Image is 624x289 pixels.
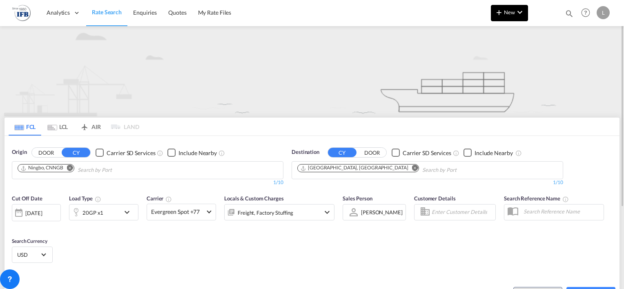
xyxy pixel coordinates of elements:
[17,251,40,258] span: USD
[122,207,136,217] md-icon: icon-chevron-down
[4,26,620,116] img: new-FCL.png
[597,6,610,19] div: L
[361,209,403,216] div: [PERSON_NAME]
[41,118,74,136] md-tab-item: LCL
[322,207,332,217] md-icon: icon-chevron-down
[414,195,455,202] span: Customer Details
[12,195,42,202] span: Cut Off Date
[300,165,410,171] div: Press delete to remove this chip.
[32,148,60,158] button: DOOR
[475,149,513,157] div: Include Nearby
[107,149,155,157] div: Carrier SD Services
[133,9,157,16] span: Enquiries
[292,179,563,186] div: 1/10
[25,209,42,217] div: [DATE]
[95,196,101,202] md-icon: icon-information-outline
[519,205,604,218] input: Search Reference Name
[515,150,522,156] md-icon: Unchecked: Ignores neighbouring ports when fetching rates.Checked : Includes neighbouring ports w...
[406,165,419,173] button: Remove
[16,162,158,177] md-chips-wrap: Chips container. Use arrow keys to select chips.
[92,9,122,16] span: Rate Search
[12,238,47,244] span: Search Currency
[565,9,574,18] md-icon: icon-magnify
[20,165,63,171] div: Ningbo, CNNGB
[157,150,163,156] md-icon: Unchecked: Search for CY (Container Yard) services for all selected carriers.Checked : Search for...
[9,118,139,136] md-pagination-wrapper: Use the left and right arrow keys to navigate between tabs
[422,164,500,177] input: Chips input.
[403,149,451,157] div: Carrier SD Services
[494,9,525,16] span: New
[74,118,107,136] md-tab-item: AIR
[12,220,18,231] md-datepicker: Select
[147,195,172,202] span: Carrier
[20,165,65,171] div: Press delete to remove this chip.
[565,9,574,21] div: icon-magnify
[579,6,597,20] div: Help
[16,249,48,260] md-select: Select Currency: $ USDUnited States Dollar
[96,148,155,157] md-checkbox: Checkbox No Ink
[165,196,172,202] md-icon: The selected Trucker/Carrierwill be displayed in the rate results If the rates are from another f...
[12,148,27,156] span: Origin
[579,6,593,20] span: Help
[224,195,284,202] span: Locals & Custom Charges
[358,148,386,158] button: DOOR
[47,9,70,17] span: Analytics
[80,122,89,128] md-icon: icon-airplane
[392,148,451,157] md-checkbox: Checkbox No Ink
[328,148,357,157] button: CY
[82,207,103,218] div: 20GP x1
[151,208,204,216] span: Evergreen Spot +77
[12,4,31,22] img: de31bbe0256b11eebba44b54815f083d.png
[464,148,513,157] md-checkbox: Checkbox No Ink
[494,7,504,17] md-icon: icon-plus 400-fg
[69,204,138,220] div: 20GP x1icon-chevron-down
[238,207,293,218] div: Freight Factory Stuffing
[360,206,403,218] md-select: Sales Person: Laurent Cortijo
[343,195,372,202] span: Sales Person
[453,150,459,156] md-icon: Unchecked: Search for CY (Container Yard) services for all selected carriers.Checked : Search for...
[12,204,61,221] div: [DATE]
[562,196,569,202] md-icon: Your search will be saved by the below given name
[292,148,319,156] span: Destination
[491,5,528,21] button: icon-plus 400-fgNewicon-chevron-down
[224,204,334,220] div: Freight Factory Stuffingicon-chevron-down
[167,148,217,157] md-checkbox: Checkbox No Ink
[504,195,569,202] span: Search Reference Name
[198,9,232,16] span: My Rate Files
[432,206,493,218] input: Enter Customer Details
[168,9,186,16] span: Quotes
[515,7,525,17] md-icon: icon-chevron-down
[296,162,503,177] md-chips-wrap: Chips container. Use arrow keys to select chips.
[69,195,101,202] span: Load Type
[9,118,41,136] md-tab-item: FCL
[300,165,408,171] div: Le Havre, FRLEH
[218,150,225,156] md-icon: Unchecked: Ignores neighbouring ports when fetching rates.Checked : Includes neighbouring ports w...
[62,148,90,157] button: CY
[12,179,283,186] div: 1/10
[178,149,217,157] div: Include Nearby
[62,165,74,173] button: Remove
[78,164,155,177] input: Chips input.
